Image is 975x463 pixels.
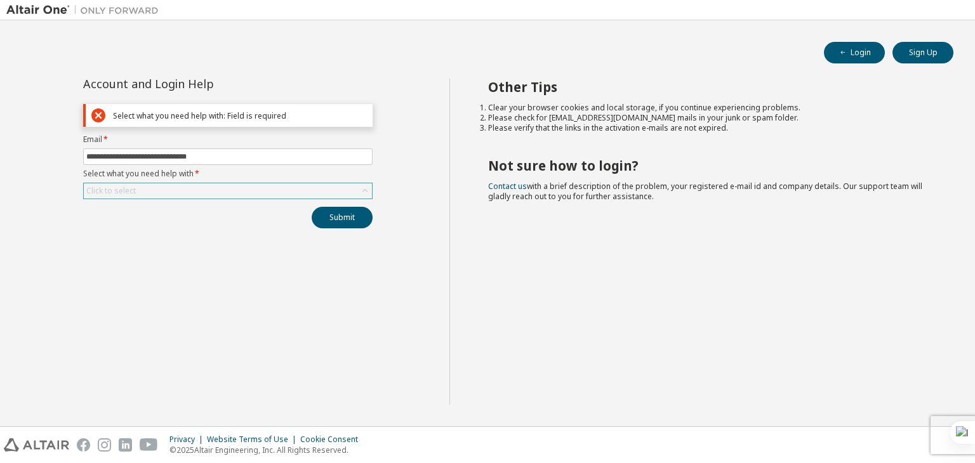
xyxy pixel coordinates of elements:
[83,79,315,89] div: Account and Login Help
[77,438,90,452] img: facebook.svg
[84,183,372,199] div: Click to select
[300,434,366,445] div: Cookie Consent
[83,134,373,145] label: Email
[113,111,367,121] div: Select what you need help with: Field is required
[488,79,931,95] h2: Other Tips
[312,207,373,228] button: Submit
[892,42,953,63] button: Sign Up
[140,438,158,452] img: youtube.svg
[119,438,132,452] img: linkedin.svg
[488,181,527,192] a: Contact us
[488,103,931,113] li: Clear your browser cookies and local storage, if you continue experiencing problems.
[169,445,366,455] p: © 2025 Altair Engineering, Inc. All Rights Reserved.
[169,434,207,445] div: Privacy
[6,4,165,16] img: Altair One
[488,181,922,202] span: with a brief description of the problem, your registered e-mail id and company details. Our suppo...
[488,113,931,123] li: Please check for [EMAIL_ADDRESS][DOMAIN_NAME] mails in your junk or spam folder.
[86,186,136,196] div: Click to select
[488,123,931,133] li: Please verify that the links in the activation e-mails are not expired.
[207,434,300,445] div: Website Terms of Use
[824,42,885,63] button: Login
[83,169,373,179] label: Select what you need help with
[4,438,69,452] img: altair_logo.svg
[488,157,931,174] h2: Not sure how to login?
[98,438,111,452] img: instagram.svg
